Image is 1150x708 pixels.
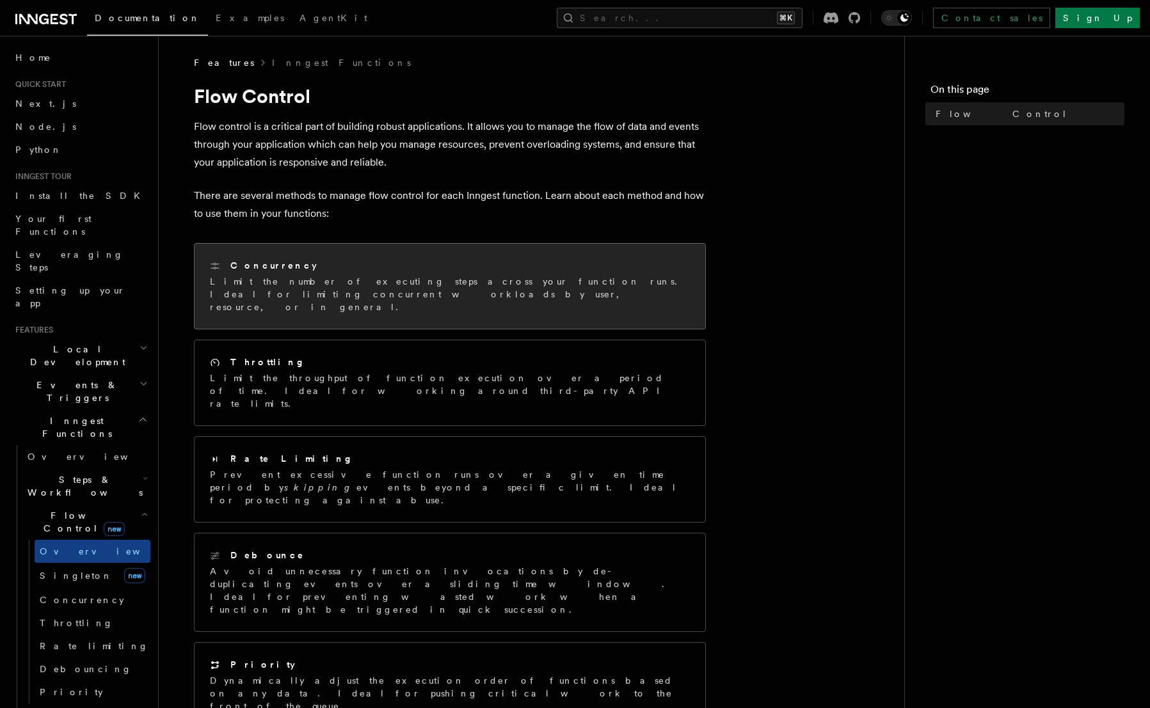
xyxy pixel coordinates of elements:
a: AgentKit [292,4,375,35]
a: Overview [35,540,150,563]
span: Rate limiting [40,641,148,651]
span: Quick start [10,79,66,90]
button: Inngest Functions [10,409,150,445]
span: Node.js [15,122,76,132]
h2: Debounce [230,549,305,562]
p: Flow control is a critical part of building robust applications. It allows you to manage the flow... [194,118,706,171]
span: Overview [40,546,172,556]
a: Python [10,138,150,161]
span: Install the SDK [15,191,148,201]
a: Leveraging Steps [10,243,150,279]
a: Rate limiting [35,634,150,657]
a: Throttling [35,611,150,634]
a: Sign Up [1055,8,1140,28]
a: Inngest Functions [272,56,411,69]
span: Events & Triggers [10,379,140,404]
a: Setting up your app [10,279,150,315]
h2: Throttling [230,356,305,368]
a: ThrottlingLimit the throughput of function execution over a period of time. Ideal for working aro... [194,340,706,426]
span: Features [10,325,53,335]
h2: Priority [230,658,295,671]
a: Documentation [87,4,208,36]
span: Your first Functions [15,214,92,237]
span: Debouncing [40,664,132,674]
span: Local Development [10,343,140,368]
span: Concurrency [40,595,124,605]
a: Examples [208,4,292,35]
span: Inngest tour [10,171,72,182]
h2: Concurrency [230,259,317,272]
span: Setting up your app [15,285,125,308]
span: Priority [40,687,103,697]
span: Next.js [15,98,76,109]
button: Toggle dark mode [881,10,912,26]
a: Concurrency [35,588,150,611]
a: DebounceAvoid unnecessary function invocations by de-duplicating events over a sliding time windo... [194,533,706,632]
em: skipping [284,482,356,492]
span: Flow Control [936,107,1067,120]
h2: Rate Limiting [230,452,353,465]
span: new [104,522,125,536]
p: Prevent excessive function runs over a given time period by events beyond a specific limit. Ideal... [210,468,690,507]
a: Install the SDK [10,184,150,207]
span: Throttling [40,618,113,628]
span: AgentKit [299,13,367,23]
span: Python [15,145,62,155]
a: Your first Functions [10,207,150,243]
kbd: ⌘K [777,12,795,24]
a: Flow Control [930,102,1124,125]
h1: Flow Control [194,84,706,107]
button: Local Development [10,338,150,374]
a: Singletonnew [35,563,150,588]
span: Home [15,51,51,64]
button: Steps & Workflows [22,468,150,504]
a: Next.js [10,92,150,115]
button: Flow Controlnew [22,504,150,540]
span: Flow Control [22,509,141,535]
span: new [124,568,145,583]
a: Node.js [10,115,150,138]
span: Singleton [40,570,113,581]
span: Examples [216,13,284,23]
a: Overview [22,445,150,468]
p: Limit the throughput of function execution over a period of time. Ideal for working around third-... [210,372,690,410]
a: Debouncing [35,657,150,680]
span: Documentation [95,13,200,23]
a: ConcurrencyLimit the number of executing steps across your function runs. Ideal for limiting conc... [194,243,706,329]
span: Overview [28,452,159,462]
span: Leveraging Steps [15,249,124,272]
div: Flow Controlnew [22,540,150,704]
a: Rate LimitingPrevent excessive function runs over a given time period byskippingevents beyond a s... [194,436,706,523]
button: Search...⌘K [557,8,803,28]
a: Priority [35,680,150,704]
p: Avoid unnecessary function invocations by de-duplicating events over a sliding time window. Ideal... [210,565,690,616]
h4: On this page [930,82,1124,102]
span: Inngest Functions [10,414,138,440]
button: Events & Triggers [10,374,150,409]
span: Features [194,56,254,69]
p: Limit the number of executing steps across your function runs. Ideal for limiting concurrent work... [210,275,690,313]
a: Home [10,46,150,69]
span: Steps & Workflows [22,473,143,499]
a: Contact sales [933,8,1050,28]
p: There are several methods to manage flow control for each Inngest function. Learn about each meth... [194,187,706,223]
